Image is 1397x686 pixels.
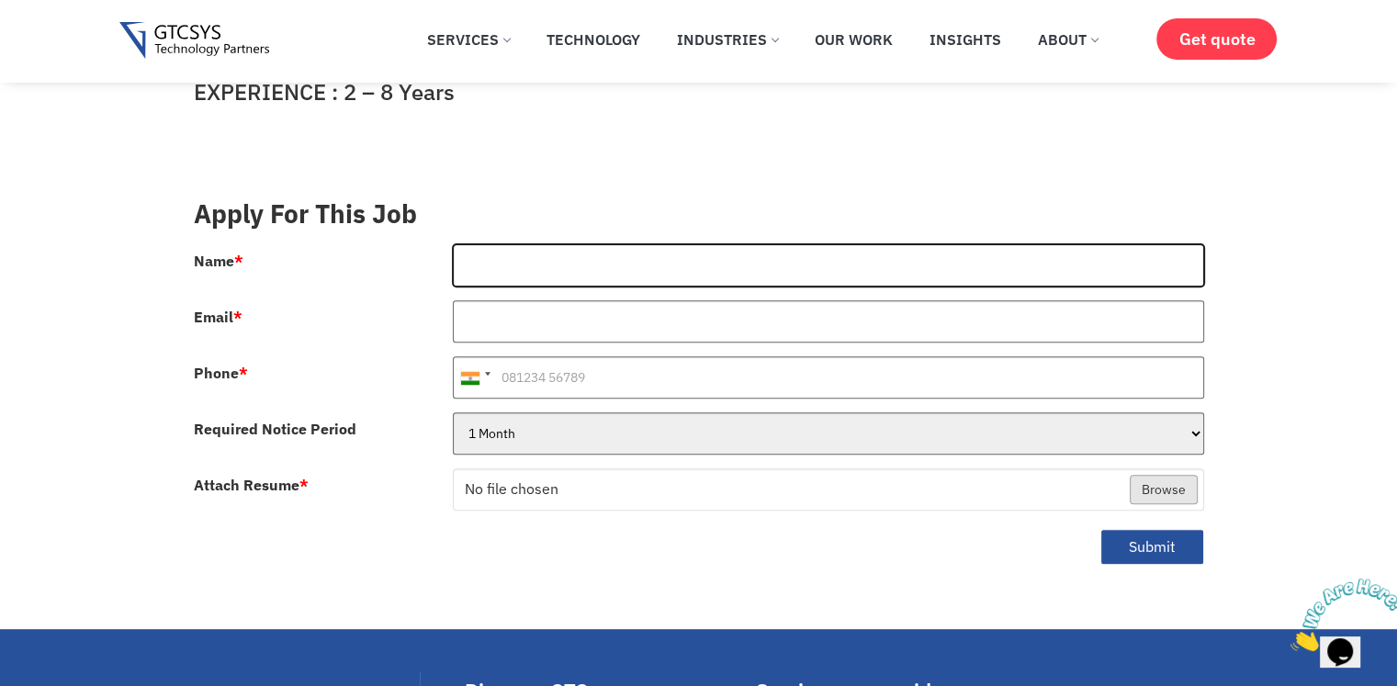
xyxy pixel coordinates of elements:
img: Chat attention grabber [7,7,121,80]
img: Gtcsys logo [119,22,269,60]
a: Our Work [801,19,907,60]
div: India (भारत): +91 [454,357,496,398]
label: Email [194,309,242,324]
a: Insights [916,19,1015,60]
button: Submit [1100,529,1204,565]
label: Phone [194,365,248,380]
label: Name [194,253,243,268]
h3: Apply For This Job [194,198,1204,230]
h4: EXPERIENCE : 2 – 8 Years [194,79,1204,106]
iframe: chat widget [1283,571,1397,658]
a: Get quote [1156,18,1277,60]
label: Attach Resume [194,478,309,492]
a: About [1024,19,1111,60]
input: 081234 56789 [453,356,1204,399]
a: Industries [663,19,792,60]
a: Technology [533,19,654,60]
a: Services [413,19,524,60]
span: Get quote [1178,29,1255,49]
label: Required Notice Period [194,422,356,436]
